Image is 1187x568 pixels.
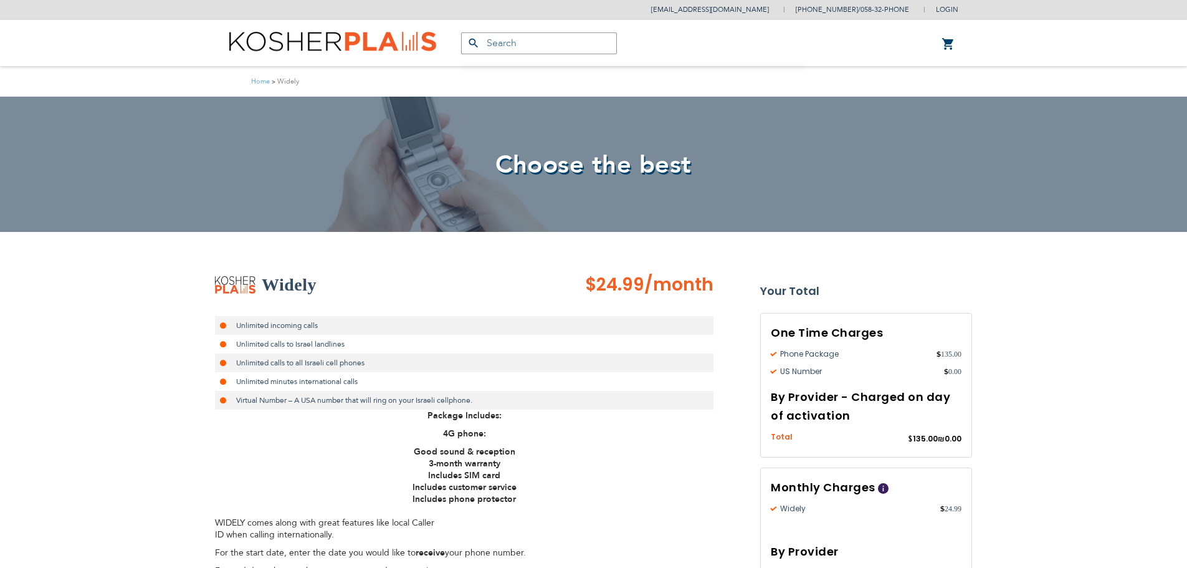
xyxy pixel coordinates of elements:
[944,366,948,377] span: $
[215,372,713,391] li: Unlimited minutes international calls
[771,542,961,561] h3: By Provider
[429,458,500,469] strong: 3-month warranty
[215,547,713,559] p: For the start date, enter the date you would like to your phone number.
[860,5,909,14] a: 058-32-PHONE
[937,349,961,360] span: 135.00
[495,148,692,182] span: Choose the best
[938,434,945,445] span: ₪
[585,272,644,297] span: $24.99
[215,505,713,541] p: WIDELY comes along with great features like local Caller ID when calling internationally.
[461,32,617,54] input: Search
[783,1,909,19] li: /
[251,77,270,86] a: Home
[215,316,713,335] li: Unlimited incoming calls
[913,433,938,444] span: 135.00
[651,5,769,14] a: [EMAIL_ADDRESS][DOMAIN_NAME]
[796,5,858,14] a: [PHONE_NUMBER]
[940,503,945,514] span: $
[760,282,972,301] strong: Your Total
[771,479,875,495] span: Monthly Charges
[262,272,317,297] h2: Widely
[771,366,944,377] span: US Number
[427,410,502,421] strong: Package Includes:
[878,483,889,494] span: Help
[412,493,516,505] strong: Includes phone protector
[771,388,961,425] h3: By Provider - Charged on day of activation
[414,446,515,458] strong: Good sound & reception
[215,276,255,294] img: Widely
[215,391,713,410] li: Virtual Number – A USA number that will ring on your Israeli cellphone.
[215,335,713,354] li: Unlimited calls to Israel landlines
[944,366,961,377] span: 0.00
[229,32,436,55] img: Kosher Plans
[945,433,961,444] span: 0.00
[940,503,961,514] span: 24.99
[771,503,940,514] span: Widely
[937,349,941,360] span: $
[215,354,713,372] li: Unlimited calls to all Israeli cell phones
[416,547,445,559] strong: receive
[270,75,299,87] li: Widely
[771,431,793,443] span: Total
[644,272,713,297] span: /month
[771,324,961,342] h3: One Time Charges
[936,5,958,14] span: Login
[908,434,913,445] span: $
[443,428,486,440] strong: 4G phone:
[771,349,937,360] span: Phone Package
[412,481,517,493] strong: Includes customer service
[428,469,500,481] strong: Includes SIM card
